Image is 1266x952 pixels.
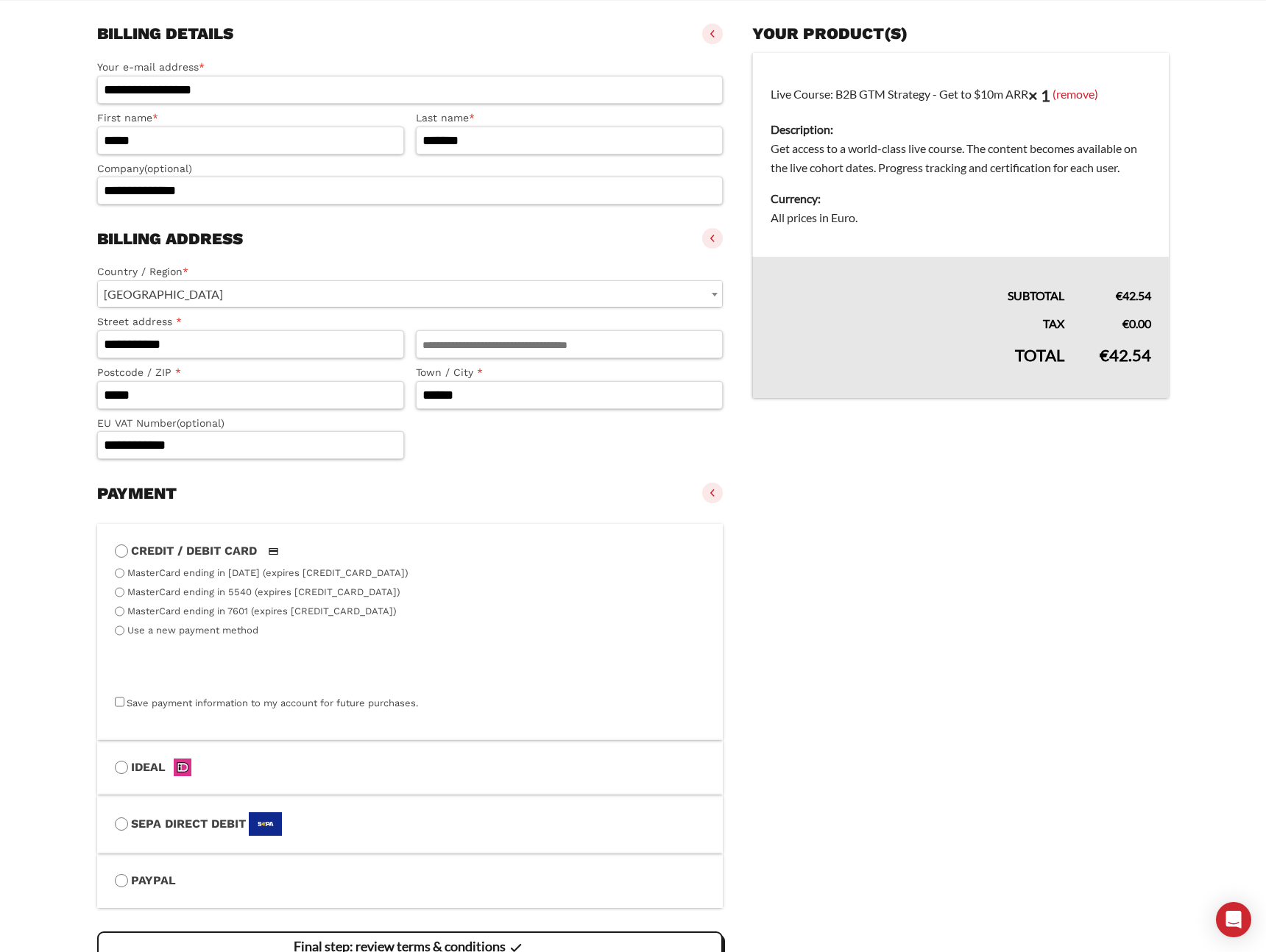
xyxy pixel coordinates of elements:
[127,567,409,578] label: MasterCard ending in [DATE] (expires [CREDIT_CARD_DATA])
[97,24,233,44] h3: Billing details
[249,812,282,836] img: SEPA
[115,871,705,890] label: PayPal
[115,541,705,561] label: Credit / Debit Card
[127,625,258,636] label: Use a new payment method
[771,139,1151,177] dd: Get access to a world-class live course. The content becomes available on the live cohort dates. ...
[416,364,723,381] label: Town / City
[97,160,723,177] label: Company
[97,229,243,249] h3: Billing address
[1028,85,1050,105] strong: × 1
[127,605,397,617] label: MasterCard ending in 7601 (expires [CREDIT_CARD_DATA])
[115,817,128,831] input: SEPA Direct DebitSEPA
[97,110,404,127] label: First name
[127,586,400,597] label: MasterCard ending in 5540 (expires [CREDIT_CARD_DATA])
[115,758,705,777] label: iDEAL
[771,189,1151,208] dt: Currency:
[1053,86,1098,100] a: (remove)
[97,263,723,280] label: Country / Region
[752,333,1082,398] th: Total
[97,364,404,381] label: Postcode / ZIP
[169,759,196,776] img: iDEAL
[1122,316,1129,330] span: €
[416,110,723,127] label: Last name
[1216,902,1251,937] div: Open Intercom Messenger
[752,53,1169,257] td: Live Course: B2B GTM Strategy - Get to $10m ARR
[115,812,705,836] label: SEPA Direct Debit
[752,305,1082,333] th: Tax
[115,761,128,774] input: iDEALiDEAL
[98,281,722,307] span: Slovakia
[752,257,1082,305] th: Subtotal
[115,874,128,887] input: PayPal
[127,697,418,708] label: Save payment information to my account for future purchases.
[1116,288,1151,302] bdi: 42.54
[97,313,404,330] label: Street address
[177,417,224,429] span: (optional)
[1122,316,1151,330] bdi: 0.00
[97,415,404,432] label: EU VAT Number
[144,163,192,174] span: (optional)
[97,59,723,76] label: Your e-mail address
[112,640,702,695] iframe: Secure payment input frame
[1100,345,1109,365] span: €
[97,483,177,504] h3: Payment
[97,280,723,308] span: Country / Region
[1116,288,1122,302] span: €
[771,120,1151,139] dt: Description:
[115,544,128,558] input: Credit / Debit CardCredit / Debit Card
[260,542,287,560] img: Credit / Debit Card
[1100,345,1151,365] bdi: 42.54
[771,208,1151,227] dd: All prices in Euro.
